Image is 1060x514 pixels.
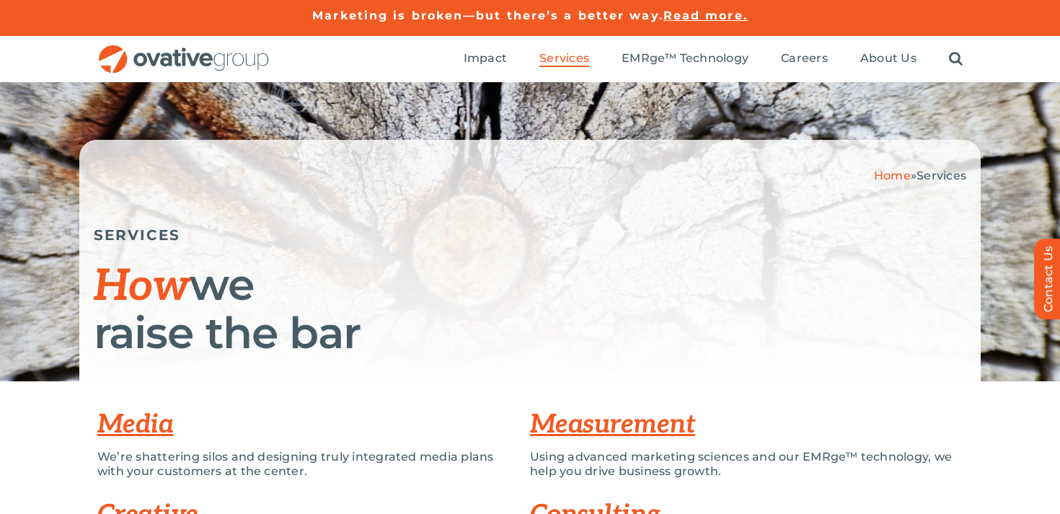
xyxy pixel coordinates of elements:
a: Read more. [663,9,748,22]
a: Impact [464,51,507,67]
a: Measurement [530,409,695,440]
span: How [94,261,190,313]
a: Search [949,51,963,67]
span: Careers [781,51,828,66]
h1: we raise the bar [94,262,966,356]
span: Impact [464,51,507,66]
nav: Menu [464,36,963,82]
a: Services [539,51,589,67]
a: Home [874,169,911,182]
span: Services [917,169,966,182]
a: Careers [781,51,828,67]
span: EMRge™ Technology [622,51,748,66]
span: About Us [860,51,917,66]
p: We’re shattering silos and designing truly integrated media plans with your customers at the center. [97,450,508,479]
a: Marketing is broken—but there’s a better way. [312,9,663,22]
h5: SERVICES [94,226,966,244]
a: Media [97,409,173,440]
p: Using advanced marketing sciences and our EMRge™ technology, we help you drive business growth. [530,450,963,479]
a: About Us [860,51,917,67]
span: Services [539,51,589,66]
span: » [874,169,966,182]
a: OG_Full_horizontal_RGB [97,43,270,57]
a: EMRge™ Technology [622,51,748,67]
